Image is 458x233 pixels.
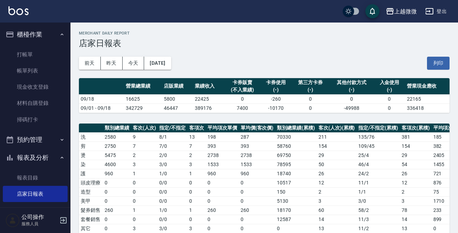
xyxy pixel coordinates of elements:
td: 46 / 4 [357,160,400,169]
td: 3 [131,160,158,169]
div: 第三方卡券 [293,79,328,86]
td: 0 [329,94,374,103]
td: 09/18 [79,94,124,103]
td: 燙 [79,151,103,160]
td: 13 [400,224,432,233]
h5: 公司操作 [21,214,57,221]
td: 1 / 0 [157,169,187,178]
td: 24 / 2 [357,169,400,178]
a: 報表目錄 [3,170,68,186]
td: 25 / 4 [357,151,400,160]
div: (-) [262,86,290,94]
button: 列印 [427,57,450,70]
td: 7 [187,141,206,151]
td: 70330 [275,132,317,141]
td: 2738 [206,151,239,160]
td: 0 [103,187,131,196]
td: 9 [131,132,158,141]
td: 0 [103,215,131,224]
div: 入金使用 [376,79,403,86]
td: 其它 [79,224,103,233]
button: 預約管理 [3,131,68,149]
td: 78 [400,206,432,215]
td: 198 [206,132,239,141]
a: 打帳單 [3,46,68,63]
td: 16625 [124,94,162,103]
td: 69750 [275,151,317,160]
td: 960 [239,169,276,178]
td: 染 [79,160,103,169]
td: 0 / 0 [157,187,187,196]
img: Person [6,213,20,227]
td: 0 [187,196,206,206]
td: 154 [400,141,432,151]
td: 7400 [224,103,260,113]
td: 2 [317,187,357,196]
td: 3 / 0 [157,160,187,169]
td: 29 [400,151,432,160]
td: 11 / 1 [357,178,400,187]
td: 1 / 1 [357,187,400,196]
td: 洗 [79,132,103,141]
td: 0 [239,178,276,187]
td: 393 [239,141,276,151]
td: 960 [103,169,131,178]
td: 3 / 0 [357,196,400,206]
td: 1 / 0 [157,206,187,215]
th: 客項次(累積) [400,124,432,133]
td: 美甲 [79,196,103,206]
div: (-) [331,86,372,94]
table: a dense table [79,78,450,113]
button: 上越微微 [383,4,420,19]
th: 指定/不指定(累積) [357,124,400,133]
th: 單均價(客次價) [239,124,276,133]
td: 0 [206,215,239,224]
td: 0 [206,224,239,233]
a: 掃碼打卡 [3,112,68,128]
td: 1 [187,206,206,215]
th: 類別總業績(累積) [275,124,317,133]
a: 現金收支登錄 [3,79,68,95]
td: 22165 [405,94,450,103]
td: 09/01 - 09/18 [79,103,124,113]
td: 0 [187,187,206,196]
td: 0 [103,224,131,233]
td: -49988 [329,103,374,113]
td: 18740 [275,169,317,178]
td: 0 [292,103,329,113]
a: 帳單列表 [3,63,68,79]
td: 960 [206,169,239,178]
td: 109 / 45 [357,141,400,151]
td: 0 [206,187,239,196]
td: 1533 [239,160,276,169]
td: 剪 [79,141,103,151]
th: 客次(人次)(累積) [317,124,357,133]
td: 0 [374,94,405,103]
td: 0 / 0 [157,215,187,224]
td: -10170 [260,103,292,113]
a: 店家日報表 [3,186,68,202]
div: 卡券使用 [262,79,290,86]
td: 381 [400,132,432,141]
td: 套餐銷售 [79,215,103,224]
td: 3 [317,196,357,206]
td: 髮券銷售 [79,206,103,215]
td: 1 [131,169,158,178]
td: 0 [239,224,276,233]
td: 0 [239,215,276,224]
td: 287 [239,132,276,141]
td: 18170 [275,206,317,215]
td: 2 [400,187,432,196]
th: 營業現金應收 [405,78,450,95]
td: 13 [187,132,206,141]
td: 2738 [239,151,276,160]
td: 2580 [103,132,131,141]
td: 0 [187,178,206,187]
td: 154 [317,141,357,151]
td: 12 [317,178,357,187]
td: 0 [187,215,206,224]
td: 0 [374,103,405,113]
td: 5130 [275,196,317,206]
td: 護 [79,169,103,178]
td: 78595 [275,160,317,169]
